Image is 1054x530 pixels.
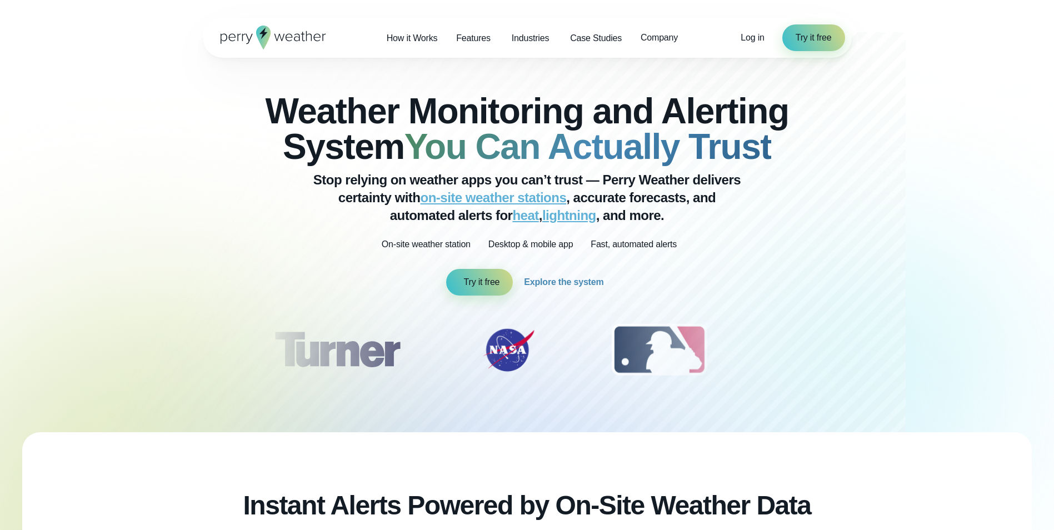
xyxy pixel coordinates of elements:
[741,33,764,42] span: Log in
[258,322,796,383] div: slideshow
[488,238,573,251] p: Desktop & mobile app
[591,238,677,251] p: Fast, automated alerts
[404,127,771,167] strong: You Can Actually Trust
[570,32,622,45] span: Case Studies
[524,269,608,296] a: Explore the system
[524,276,603,289] span: Explore the system
[382,238,471,251] p: On-site weather station
[601,322,718,378] div: 3 of 12
[464,276,500,289] span: Try it free
[601,322,718,378] img: MLB.svg
[258,93,796,164] h2: Weather Monitoring and Alerting System
[258,322,416,378] div: 1 of 12
[771,322,860,378] div: 4 of 12
[446,269,513,296] a: Try it free
[469,322,547,378] div: 2 of 12
[469,322,547,378] img: NASA.svg
[243,490,811,521] h2: Instant Alerts Powered by On-Site Weather Data
[782,24,845,51] a: Try it free
[771,322,860,378] img: PGA.svg
[741,31,764,44] a: Log in
[258,322,416,378] img: Turner-Construction_1.svg
[561,27,631,49] a: Case Studies
[542,208,596,223] a: lightning
[377,27,447,49] a: How it Works
[421,190,567,205] a: on-site weather stations
[305,171,750,224] p: Stop relying on weather apps you can’t trust — Perry Weather delivers certainty with , accurate f...
[796,31,832,44] span: Try it free
[512,32,549,45] span: Industries
[641,31,678,44] span: Company
[387,32,438,45] span: How it Works
[456,32,491,45] span: Features
[512,208,538,223] a: heat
